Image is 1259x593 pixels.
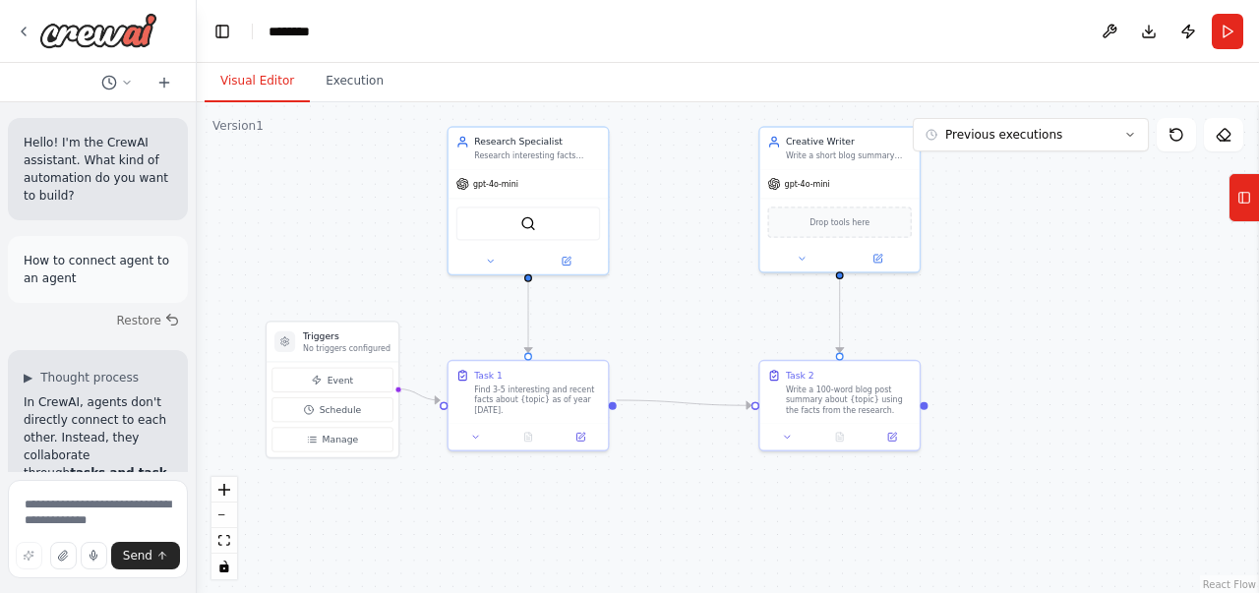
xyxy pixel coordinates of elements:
span: Drop tools here [809,215,869,228]
button: Event [271,368,392,392]
strong: tasks and task context [24,466,167,498]
div: Creative Writer [786,136,912,148]
button: zoom out [211,503,237,528]
button: Execution [310,61,399,102]
span: Manage [323,433,359,445]
div: Research SpecialistResearch interesting facts about the topic: {topic}gpt-4o-miniSerperDevTool [448,126,610,275]
div: Research Specialist [474,136,600,148]
span: gpt-4o-mini [473,179,518,190]
span: ▶ [24,370,32,385]
button: Click to speak your automation idea [81,542,107,569]
div: Creative WriterWrite a short blog summary using the research data provided to yougpt-4o-miniDrop ... [758,126,921,272]
g: Edge from 0f1f485d-4ace-43a1-8269-264ddf72e280 to 0315a70d-c65d-4d6f-871b-48f00556651d [521,281,534,352]
g: Edge from 85f73df3-4aa6-4596-ad0a-6ba9ed3257e3 to 4c2bd0bb-50ea-4191-9948-6fa48c21bd42 [833,279,846,353]
div: Version 1 [212,118,264,134]
button: zoom in [211,477,237,503]
div: Find 3-5 interesting and recent facts about {topic} as of year [DATE]. [474,385,600,416]
p: No triggers configured [303,343,390,354]
button: Open in side panel [529,254,603,269]
img: Logo [39,13,157,48]
div: React Flow controls [211,477,237,579]
button: Switch to previous chat [93,71,141,94]
button: ▶Thought process [24,370,139,385]
span: Schedule [320,403,361,416]
g: Edge from triggers to 0315a70d-c65d-4d6f-871b-48f00556651d [397,383,441,407]
span: gpt-4o-mini [785,179,830,190]
button: Schedule [271,397,392,422]
div: Task 2Write a 100-word blog post summary about {topic} using the facts from the research. [758,360,921,451]
button: Manage [271,427,392,451]
button: Send [111,542,180,569]
img: SerperDevTool [520,215,536,231]
h3: Triggers [303,330,390,343]
nav: breadcrumb [269,22,310,41]
button: Start a new chat [149,71,180,94]
div: Task 1 [474,369,503,382]
span: Thought process [40,370,139,385]
div: Task 1Find 3-5 interesting and recent facts about {topic} as of year [DATE]. [448,360,610,451]
g: Edge from 0315a70d-c65d-4d6f-871b-48f00556651d to 4c2bd0bb-50ea-4191-9948-6fa48c21bd42 [617,393,751,411]
span: Event [328,374,353,386]
button: fit view [211,528,237,554]
span: Send [123,548,152,563]
button: Improve this prompt [16,542,42,569]
div: Task 2 [786,369,814,382]
p: In CrewAI, agents don't directly connect to each other. Instead, they collaborate through . Here'... [24,393,172,517]
p: Hello! I'm the CrewAI assistant. What kind of automation do you want to build? [24,134,172,205]
button: Visual Editor [205,61,310,102]
button: Upload files [50,542,77,569]
div: Write a short blog summary using the research data provided to you [786,150,912,161]
button: Open in side panel [559,429,603,445]
button: Open in side panel [869,429,914,445]
button: Restore [108,307,188,334]
button: Previous executions [913,118,1149,151]
button: Hide left sidebar [209,18,236,45]
span: Previous executions [945,127,1062,143]
div: Research interesting facts about the topic: {topic} [474,150,600,161]
p: How to connect agent to an agent [24,252,172,287]
a: React Flow attribution [1203,579,1256,590]
button: Open in side panel [841,251,915,267]
div: Write a 100-word blog post summary about {topic} using the facts from the research. [786,385,912,416]
button: No output available [501,429,556,445]
button: toggle interactivity [211,554,237,579]
div: TriggersNo triggers configuredEventScheduleManage [266,321,399,458]
button: No output available [812,429,868,445]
